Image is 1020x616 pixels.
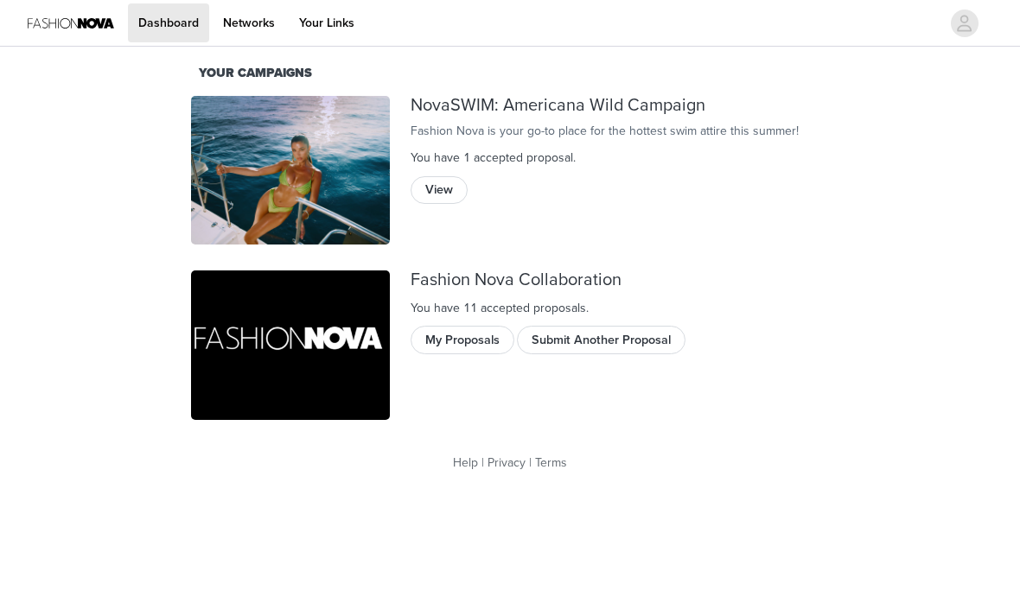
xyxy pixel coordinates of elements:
span: You have 11 accepted proposal . [411,301,589,315]
a: View [411,177,468,191]
img: Fashion Nova [191,270,390,420]
a: Dashboard [128,3,209,42]
span: | [481,455,484,470]
span: | [529,455,532,470]
img: Fashion Nova Logo [28,3,114,42]
a: Privacy [488,455,526,470]
div: Your Campaigns [199,64,821,83]
span: s [580,301,586,315]
a: Terms [535,455,567,470]
button: My Proposals [411,326,514,353]
button: View [411,176,468,204]
div: Fashion Nova is your go-to place for the hottest swim attire this summer! [411,122,829,140]
img: Fashion Nova [191,96,390,245]
a: Your Links [289,3,365,42]
button: Submit Another Proposal [517,326,685,353]
div: Fashion Nova Collaboration [411,270,829,290]
div: NovaSWIM: Americana Wild Campaign [411,96,829,116]
a: Help [453,455,478,470]
a: Networks [213,3,285,42]
div: avatar [956,10,972,37]
span: You have 1 accepted proposal . [411,150,576,165]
